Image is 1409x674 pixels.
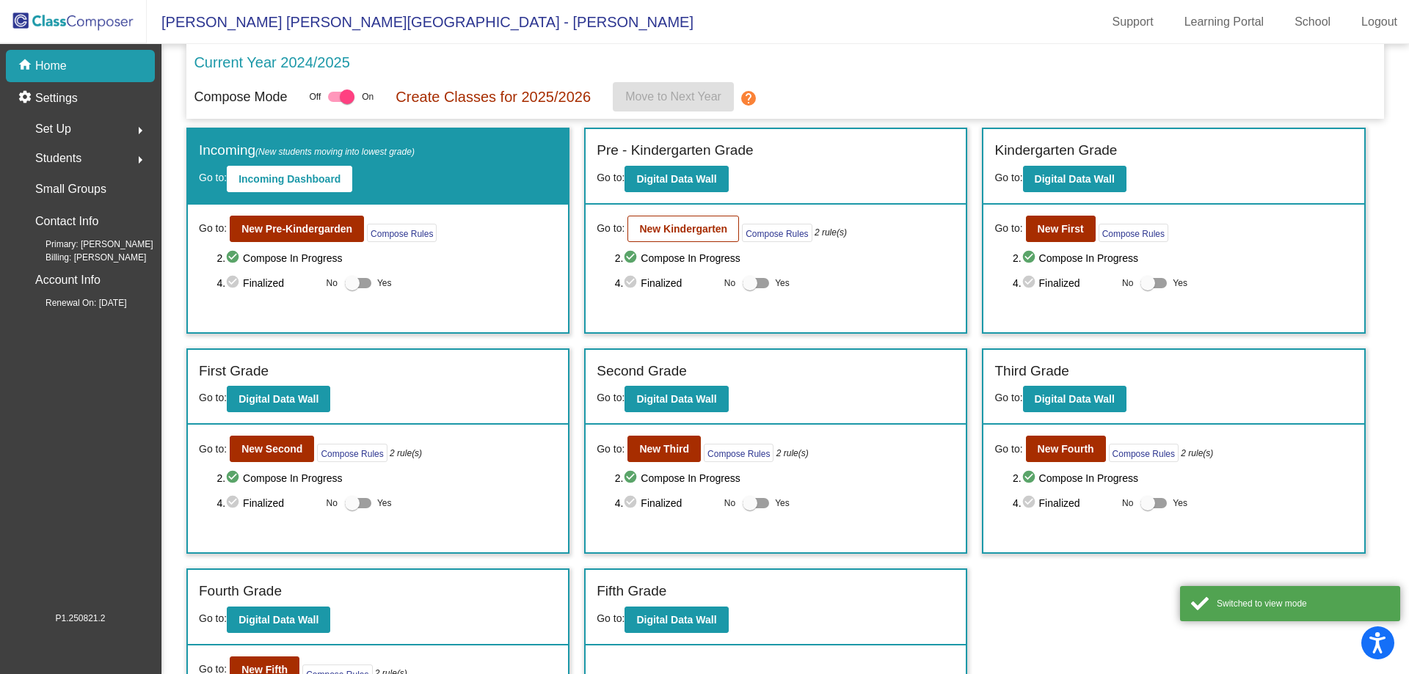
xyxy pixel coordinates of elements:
span: Yes [1173,494,1187,512]
p: Settings [35,89,78,107]
p: Home [35,57,67,75]
label: Second Grade [597,361,687,382]
mat-icon: check_circle [1022,249,1039,267]
mat-icon: check_circle [623,249,641,267]
span: [PERSON_NAME] [PERSON_NAME][GEOGRAPHIC_DATA] - [PERSON_NAME] [147,10,693,34]
button: New First [1026,216,1096,242]
span: Go to: [199,612,227,624]
span: Go to: [597,612,625,624]
button: New Pre-Kindergarden [230,216,364,242]
p: Contact Info [35,211,98,232]
button: Compose Rules [1099,224,1168,242]
p: Small Groups [35,179,106,199]
button: New Second [230,436,314,462]
b: Digital Data Wall [636,393,716,405]
button: Compose Rules [367,224,437,242]
button: Compose Rules [704,444,773,462]
label: Kindergarten Grade [994,140,1117,161]
i: 2 rule(s) [390,447,422,460]
p: Compose Mode [194,87,287,107]
button: Digital Data Wall [625,386,728,412]
span: Yes [377,274,392,292]
span: (New students moving into lowest grade) [255,147,415,157]
button: Digital Data Wall [625,607,728,633]
label: Incoming [199,140,415,161]
span: No [724,497,735,510]
span: Go to: [597,392,625,403]
span: 2. Compose In Progress [1013,249,1353,267]
p: Current Year 2024/2025 [194,51,349,73]
b: New First [1038,223,1084,235]
span: Billing: [PERSON_NAME] [22,251,146,264]
i: 2 rule(s) [1181,447,1213,460]
b: Digital Data Wall [239,614,318,626]
label: Fifth Grade [597,581,666,602]
b: New Kindergarten [639,223,727,235]
button: Digital Data Wall [1023,386,1126,412]
span: 4. Finalized [615,494,717,512]
button: New Third [627,436,701,462]
b: Digital Data Wall [239,393,318,405]
span: No [327,497,338,510]
span: Go to: [994,392,1022,403]
mat-icon: check_circle [225,494,243,512]
mat-icon: check_circle [225,469,243,487]
mat-icon: check_circle [1022,494,1039,512]
b: Digital Data Wall [636,614,716,626]
i: 2 rule(s) [815,226,847,239]
span: Set Up [35,119,71,139]
p: Account Info [35,270,101,290]
span: Yes [377,494,392,512]
label: Pre - Kindergarten Grade [597,140,753,161]
b: Digital Data Wall [1035,173,1115,185]
button: Digital Data Wall [1023,166,1126,192]
label: Third Grade [994,361,1068,382]
span: No [1122,276,1133,290]
span: Go to: [199,172,227,183]
b: New Third [639,443,689,455]
span: Renewal On: [DATE] [22,296,126,309]
button: Digital Data Wall [625,166,728,192]
span: 2. Compose In Progress [615,469,955,487]
mat-icon: settings [18,89,35,107]
span: 4. Finalized [615,274,717,292]
span: 2. Compose In Progress [216,249,557,267]
span: 4. Finalized [216,494,318,512]
a: School [1283,10,1342,34]
button: Move to Next Year [613,82,734,111]
a: Support [1101,10,1165,34]
mat-icon: check_circle [623,494,641,512]
span: Move to Next Year [625,90,721,103]
span: 2. Compose In Progress [615,249,955,267]
span: 2. Compose In Progress [216,469,557,487]
span: Go to: [597,221,625,236]
span: 4. Finalized [1013,274,1115,292]
span: Go to: [597,172,625,183]
span: Go to: [597,442,625,457]
button: Digital Data Wall [227,607,330,633]
mat-icon: check_circle [623,274,641,292]
span: 2. Compose In Progress [1013,469,1353,487]
mat-icon: help [740,89,757,107]
a: Logout [1350,10,1409,34]
span: Go to: [994,442,1022,457]
span: No [327,276,338,290]
span: Yes [1173,274,1187,292]
button: Digital Data Wall [227,386,330,412]
span: 4. Finalized [216,274,318,292]
button: Compose Rules [742,224,812,242]
span: 4. Finalized [1013,494,1115,512]
mat-icon: check_circle [1022,274,1039,292]
button: New Kindergarten [627,216,739,242]
label: First Grade [199,361,269,382]
span: Yes [775,274,790,292]
span: Students [35,148,81,169]
i: 2 rule(s) [776,447,809,460]
button: Incoming Dashboard [227,166,352,192]
span: Go to: [199,442,227,457]
mat-icon: arrow_right [131,151,149,169]
span: Primary: [PERSON_NAME] [22,238,153,251]
span: Yes [775,494,790,512]
b: New Pre-Kindergarden [241,223,352,235]
b: New Second [241,443,302,455]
